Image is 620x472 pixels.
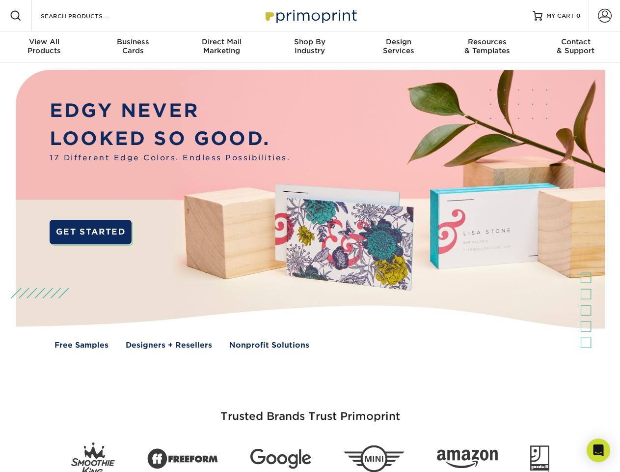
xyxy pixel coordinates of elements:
img: Amazon [437,450,498,469]
a: Shop ByIndustry [266,31,354,63]
div: & Support [532,37,620,55]
div: Marketing [177,37,266,55]
span: Resources [443,37,531,46]
span: Business [88,37,177,46]
span: Contact [532,37,620,46]
span: Direct Mail [177,37,266,46]
a: Free Samples [54,340,108,351]
img: Primoprint [261,5,359,26]
img: Google [250,449,311,469]
div: & Templates [443,37,531,55]
a: Direct MailMarketing [177,31,266,63]
div: Cards [88,37,177,55]
div: Services [354,37,443,55]
span: 0 [576,12,581,19]
div: Industry [266,37,354,55]
a: DesignServices [354,31,443,63]
p: EDGY NEVER [50,97,290,125]
a: BusinessCards [88,31,177,63]
span: Design [354,37,443,46]
a: Resources& Templates [443,31,531,63]
h3: Trusted Brands Trust Primoprint [23,386,597,435]
a: GET STARTED [50,220,132,244]
a: Nonprofit Solutions [229,340,309,351]
a: Designers + Resellers [126,340,212,351]
p: LOOKED SO GOOD. [50,125,290,153]
a: Contact& Support [532,31,620,63]
span: Shop By [266,37,354,46]
span: MY CART [546,12,574,20]
span: 17 Different Edge Colors. Endless Possibilities. [50,152,290,164]
img: Goodwill [530,445,549,472]
div: Open Intercom Messenger [587,439,610,462]
input: SEARCH PRODUCTS..... [40,10,135,22]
